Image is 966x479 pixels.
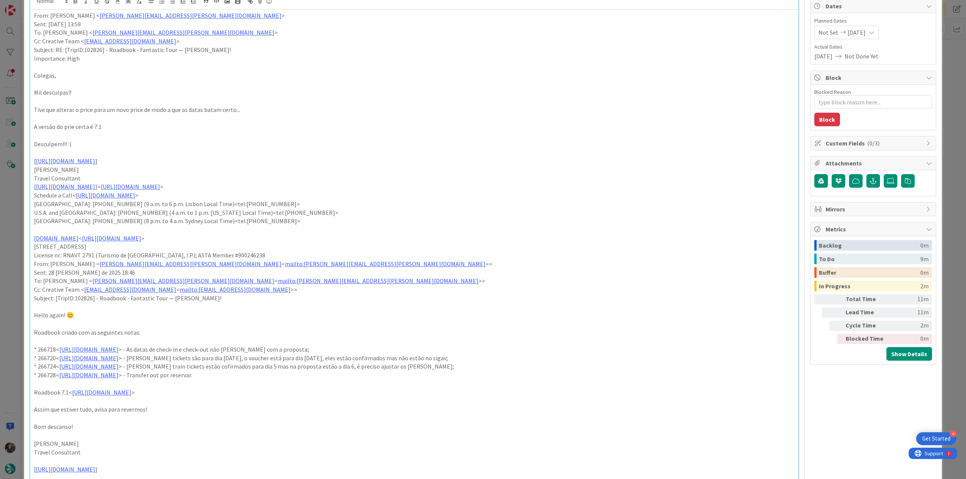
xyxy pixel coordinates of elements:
[846,308,887,318] div: Lead Time
[846,321,887,331] div: Cycle Time
[34,208,794,217] p: U.S.A. and [GEOGRAPHIC_DATA]: [PHONE_NUMBER] (4 a.m. to 1 p.m. [US_STATE] Local Time)<tel:[PHONE_...
[34,277,794,285] p: To: [PERSON_NAME] < < >>
[34,182,794,191] p: [ ]< >
[916,432,957,445] div: Open Get Started checklist, remaining modules: 4
[886,347,932,361] button: Show Details
[920,267,929,278] div: 0m
[826,205,922,214] span: Mirrors
[34,294,794,303] p: Subject: [TripID:102826] - Roadbook - Fantastic Tour — [PERSON_NAME]!
[826,225,922,234] span: Metrics
[814,89,851,95] label: Blocked Reason
[34,106,794,114] p: Tive que alterar o price para um novo price de modo a que as datas batam certo...
[814,43,932,51] span: Actual Dates
[819,254,920,264] div: To Do
[34,54,794,63] p: Importance: High
[278,277,478,285] a: mailto:[PERSON_NAME][EMAIL_ADDRESS][PERSON_NAME][DOMAIN_NAME]
[826,139,922,148] span: Custom Fields
[814,17,932,25] span: Planned Dates
[34,242,794,251] p: [STREET_ADDRESS]
[826,2,922,11] span: Dates
[76,191,135,199] a: [URL][DOMAIN_NAME]
[34,448,794,457] p: Travel Consultant
[34,122,794,131] p: A versão do prie certa é 7.1
[39,3,41,9] div: 1
[34,200,794,208] p: [GEOGRAPHIC_DATA]: [PHONE_NUMBER] (9 a.m. to 6 p.m. Lisbon Local Time)<tel:[PHONE_NUMBER]>
[890,294,929,305] div: 11m
[100,260,281,268] a: [PERSON_NAME][EMAIL_ADDRESS][PERSON_NAME][DOMAIN_NAME]
[826,73,922,82] span: Block
[84,37,176,45] a: [EMAIL_ADDRESS][DOMAIN_NAME]
[890,334,929,344] div: 0m
[34,217,794,225] p: [GEOGRAPHIC_DATA]: [PHONE_NUMBER] (8 p.m. to 4 a.m. Sydney Local Time)<tel:[PHONE_NUMBER]>
[34,88,794,97] p: Mil desculpas!!
[34,157,794,165] p: [ ]
[826,159,922,168] span: Attachments
[59,363,118,370] a: [URL][DOMAIN_NAME]
[84,286,176,293] a: [EMAIL_ADDRESS][DOMAIN_NAME]
[34,71,794,80] p: Colegas,
[848,28,866,37] span: [DATE]
[34,311,794,320] p: Hello again! 😊
[846,294,887,305] div: Total Time
[36,465,95,473] a: [URL][DOMAIN_NAME]
[34,328,794,337] p: Roadbook criado com as seguintes notas:
[34,362,794,371] p: * 266724< > - [PERSON_NAME] train tickets estão cofirmados para dia 5 mas na proposta estão a dia...
[92,277,274,285] a: [PERSON_NAME][EMAIL_ADDRESS][PERSON_NAME][DOMAIN_NAME]
[34,345,794,354] p: * 266718< > - As datas de check-in e check-out não [PERSON_NAME] com a proposta;
[34,251,794,260] p: License nr.: RNAVT 2791 (Turismo de [GEOGRAPHIC_DATA], I.P.); ASTA Member #900246238
[34,260,794,268] p: From: [PERSON_NAME] < < >>
[16,1,34,10] span: Support
[34,20,794,29] p: Sent: [DATE] 13:59
[82,234,141,242] a: [URL][DOMAIN_NAME]
[59,346,118,353] a: [URL][DOMAIN_NAME]
[844,52,878,61] span: Not Done Yet
[34,46,794,54] p: Subject: RE: [TripID:102826] - Roadbook - Fantastic Tour — [PERSON_NAME]!
[36,183,95,190] a: [URL][DOMAIN_NAME]
[920,240,929,251] div: 0m
[867,139,880,147] span: ( 0/3 )
[34,422,794,431] p: Bom descanso!
[950,430,957,437] div: 4
[34,174,794,183] p: Travel Consultant
[34,268,794,277] p: Sent: 28 [PERSON_NAME] de 2025 18:46
[34,37,794,46] p: Cc: Creative Team < >
[34,465,794,474] p: [ ]
[34,140,794,148] p: Desculpem!!! :(
[34,234,794,243] p: < >
[34,234,78,242] a: [DOMAIN_NAME]
[819,281,920,291] div: In Progress
[101,183,160,190] a: [URL][DOMAIN_NAME]
[890,321,929,331] div: 2m
[34,439,794,448] p: [PERSON_NAME]
[285,260,486,268] a: mailto:[PERSON_NAME][EMAIL_ADDRESS][PERSON_NAME][DOMAIN_NAME]
[890,308,929,318] div: 11m
[36,157,95,165] a: [URL][DOMAIN_NAME]
[34,388,794,397] p: Roadbook 7.1< >
[72,389,131,396] a: [URL][DOMAIN_NAME]
[34,191,794,200] p: Schedule a Call< >
[34,371,794,380] p: * 266728< > - Transfer out por reservar.
[814,52,832,61] span: [DATE]
[34,165,794,174] p: [PERSON_NAME]
[59,354,118,362] a: [URL][DOMAIN_NAME]
[100,12,281,19] a: [PERSON_NAME][EMAIL_ADDRESS][PERSON_NAME][DOMAIN_NAME]
[59,371,118,379] a: [URL][DOMAIN_NAME]
[34,285,794,294] p: Cc: Creative Team < < >>
[819,267,920,278] div: Buffer
[922,435,951,442] div: Get Started
[34,28,794,37] p: To: [PERSON_NAME] < >
[34,405,794,414] p: Assim que estiver tudo, avisa para revermos!
[34,11,794,20] p: From: [PERSON_NAME] < >
[180,286,291,293] a: mailto:[EMAIL_ADDRESS][DOMAIN_NAME]
[846,334,887,344] div: Blocked Time
[920,281,929,291] div: 2m
[92,29,274,36] a: [PERSON_NAME][EMAIL_ADDRESS][PERSON_NAME][DOMAIN_NAME]
[818,28,838,37] span: Not Set
[814,113,840,126] button: Block
[920,254,929,264] div: 9m
[34,354,794,363] p: * 266720< > - [PERSON_NAME] tickets são para dia [DATE], o voucher está para dia [DATE], eles est...
[819,240,920,251] div: Backlog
